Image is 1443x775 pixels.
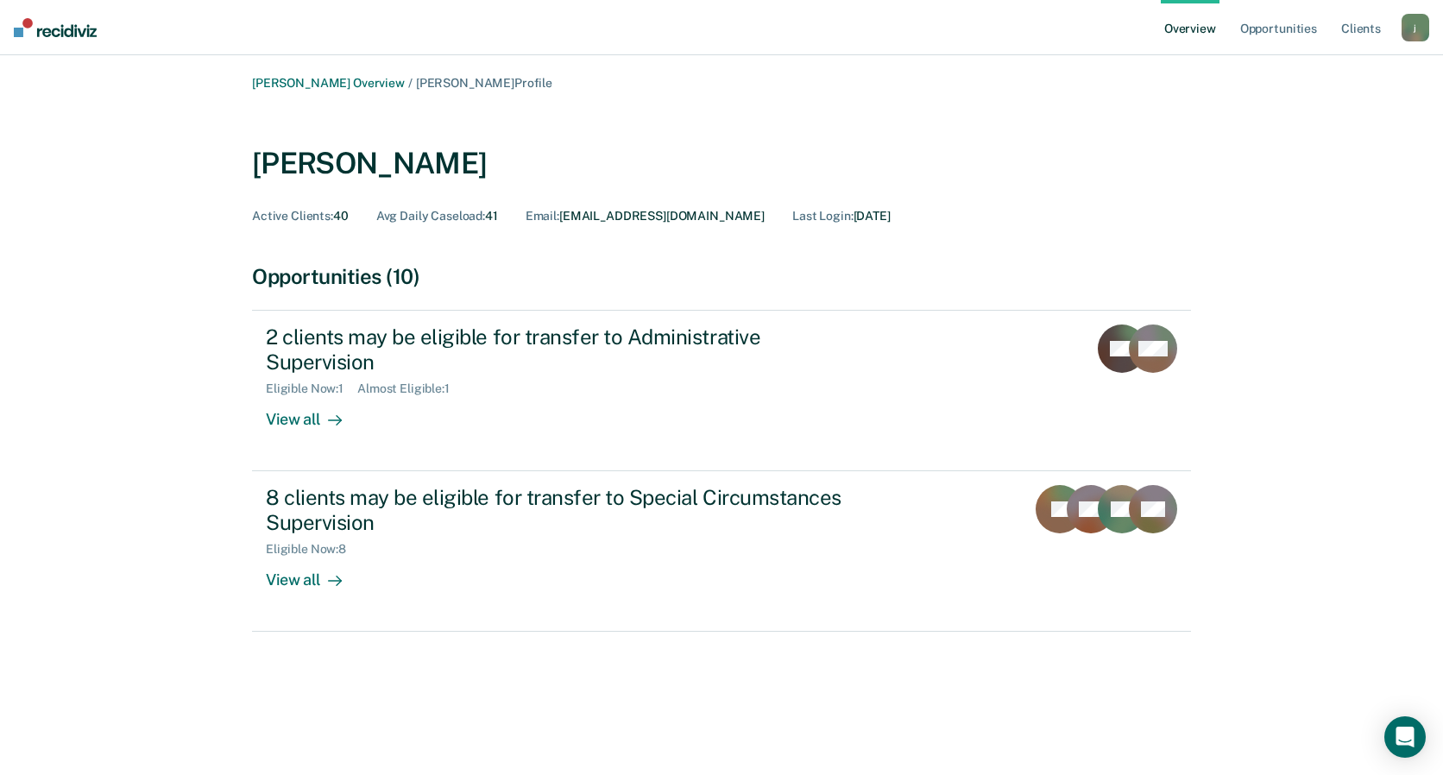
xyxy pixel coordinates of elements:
span: Email : [526,209,559,223]
div: 40 [252,209,349,224]
div: Eligible Now : 8 [266,542,360,557]
div: [EMAIL_ADDRESS][DOMAIN_NAME] [526,209,765,224]
div: 8 clients may be eligible for transfer to Special Circumstances Supervision [266,485,872,535]
div: 41 [376,209,498,224]
div: 2 clients may be eligible for transfer to Administrative Supervision [266,324,872,375]
button: j [1402,14,1429,41]
span: / [405,76,416,90]
div: Opportunities (10) [252,264,1191,289]
span: [PERSON_NAME] Profile [416,76,552,90]
div: View all [266,396,362,430]
span: Avg Daily Caseload : [376,209,485,223]
div: Open Intercom Messenger [1384,716,1426,758]
span: Last Login : [792,209,853,223]
a: [PERSON_NAME] Overview [252,76,405,90]
div: [PERSON_NAME] [252,146,487,181]
span: Active Clients : [252,209,333,223]
div: [DATE] [792,209,891,224]
div: Almost Eligible : 1 [357,381,463,396]
div: Eligible Now : 1 [266,381,357,396]
div: View all [266,557,362,590]
a: 8 clients may be eligible for transfer to Special Circumstances SupervisionEligible Now:8View all [252,471,1191,632]
a: 2 clients may be eligible for transfer to Administrative SupervisionEligible Now:1Almost Eligible... [252,310,1191,471]
img: Recidiviz [14,18,97,37]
